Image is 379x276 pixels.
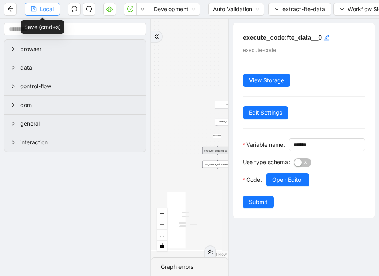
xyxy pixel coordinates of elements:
span: right [11,121,15,126]
button: Submit [243,196,274,208]
button: redo [83,3,95,16]
button: downextract-fte-data [268,3,331,16]
button: zoom in [157,208,167,219]
button: zoom out [157,219,167,230]
button: arrow-left [4,3,17,16]
div: trigger [215,101,245,108]
span: edit [323,34,330,41]
button: toggle interactivity [157,241,167,251]
span: dom [20,101,139,109]
span: Edit Settings [249,108,282,117]
h5: execute_code:fte_data__0 [243,33,365,43]
button: Open Editor [266,173,309,186]
div: set_return_value:return_fteplus-circle [202,161,232,168]
span: arrow-left [7,6,14,12]
span: data [20,63,139,72]
span: interaction [20,138,139,147]
div: Save (cmd+s) [21,20,64,34]
span: Development [154,3,195,15]
span: save [31,6,37,12]
div: data [4,58,146,77]
div: general [4,115,146,133]
span: play-circle [127,6,133,12]
span: undo [71,6,77,12]
button: View Storage [243,74,290,87]
span: Auto Validation [213,3,259,15]
span: Local [40,5,54,14]
span: down [340,7,344,12]
span: Submit [249,198,267,206]
div: click to edit id [323,33,330,42]
div: Graph errors [161,262,218,271]
button: cloud-server [103,3,116,16]
span: redo [86,6,92,12]
span: general [20,119,139,128]
span: down [140,7,145,12]
div: control-flow [4,77,146,95]
div: execute_code:fte_data__0 [202,147,232,154]
span: cloud-server [106,6,113,12]
button: Edit Settings [243,106,288,119]
button: fit view [157,230,167,241]
div: luminai_server_request:read_fte_sheet__1 [215,118,245,125]
button: play-circle [124,3,137,16]
span: Open Editor [272,175,303,184]
button: down [136,3,149,16]
span: down [275,7,279,12]
span: right [11,65,15,70]
button: undo [68,3,81,16]
span: plus-circle [215,171,220,176]
div: dom [4,96,146,114]
span: browser [20,45,139,53]
div: interaction [4,133,146,152]
span: right [11,140,15,145]
span: Variable name [246,140,283,149]
span: extract-fte-data [282,5,325,14]
span: Code [246,175,260,184]
div: browser [4,40,146,58]
span: control-flow [20,82,139,91]
span: right [11,47,15,51]
span: double-right [154,34,159,39]
span: double-right [207,249,213,255]
span: Use type schema [243,158,288,167]
g: Edge from luminai_server_request:read_fte_sheet__1 to execute_code:fte_data__0 [213,126,221,146]
button: saveLocal [25,3,60,16]
span: View Storage [249,76,284,85]
span: right [11,84,15,89]
span: execute-code [243,47,276,53]
span: right [11,103,15,107]
div: set_return_value:return_fte [202,161,232,168]
a: React Flow attribution [206,252,227,257]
